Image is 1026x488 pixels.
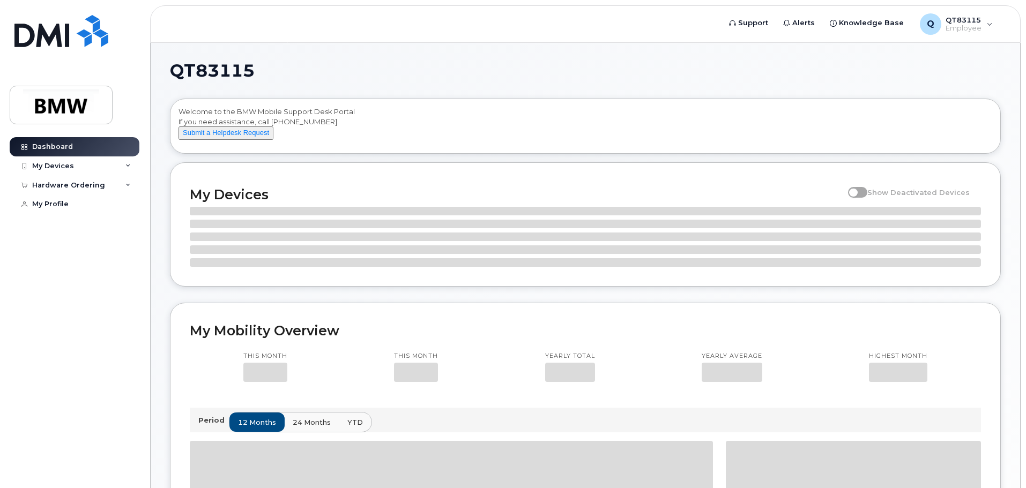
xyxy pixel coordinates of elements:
span: Show Deactivated Devices [867,188,970,197]
input: Show Deactivated Devices [848,182,857,191]
span: QT83115 [170,63,255,79]
p: Yearly total [545,352,595,361]
span: YTD [347,417,363,427]
p: Yearly average [702,352,762,361]
p: Highest month [869,352,927,361]
p: Period [198,415,229,425]
h2: My Devices [190,186,843,202]
p: This month [243,352,287,361]
h2: My Mobility Overview [190,322,981,339]
div: Welcome to the BMW Mobile Support Desk Portal If you need assistance, call [PHONE_NUMBER]. [179,107,992,149]
button: Submit a Helpdesk Request [179,126,273,140]
p: This month [394,352,438,361]
span: 24 months [293,417,331,427]
a: Submit a Helpdesk Request [179,128,273,137]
